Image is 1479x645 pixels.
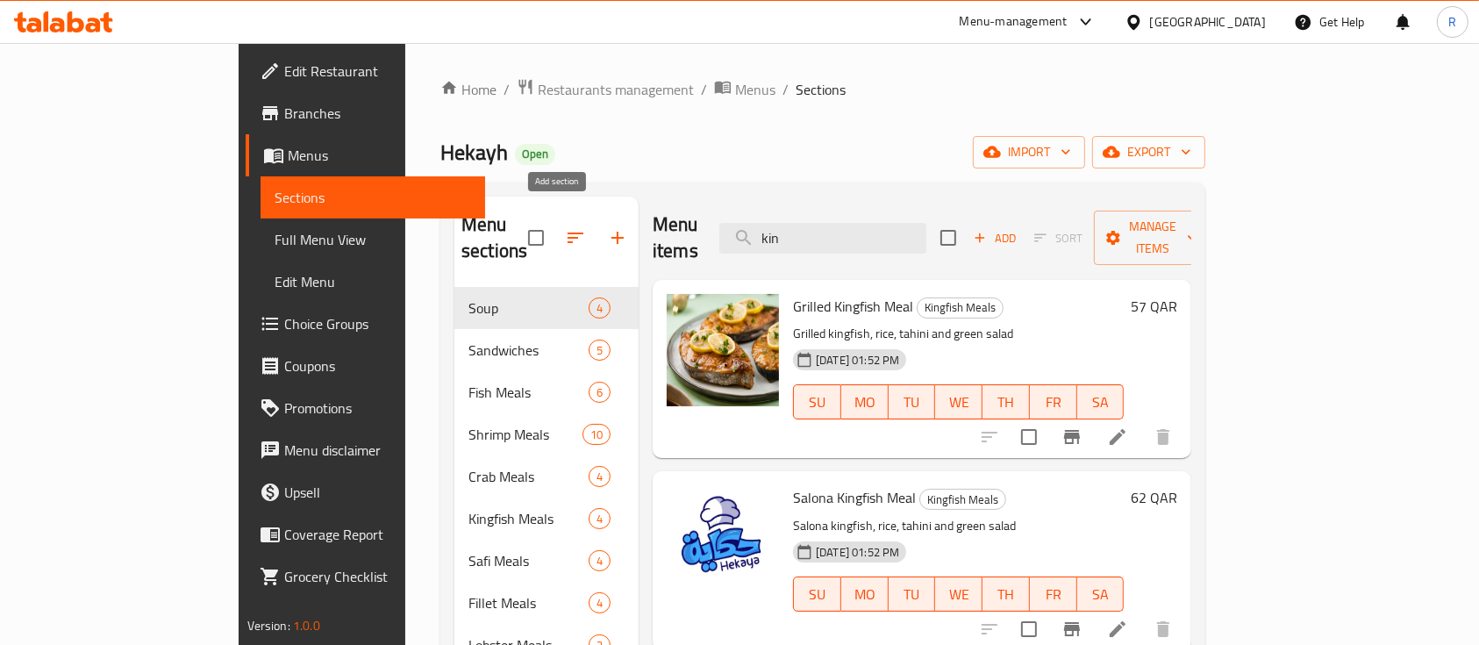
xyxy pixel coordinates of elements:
button: SA [1077,577,1125,612]
div: Safi Meals4 [454,540,639,582]
span: Open [515,147,555,161]
span: TH [990,582,1023,607]
button: Add [967,225,1023,252]
h2: Menu sections [461,211,528,264]
a: Choice Groups [246,303,486,345]
li: / [701,79,707,100]
div: Soup4 [454,287,639,329]
a: Menus [714,78,775,101]
span: 6 [589,384,610,401]
button: TH [982,384,1030,419]
button: Branch-specific-item [1051,416,1093,458]
span: Edit Restaurant [284,61,472,82]
span: SU [801,390,834,415]
span: TH [990,390,1023,415]
button: MO [841,577,889,612]
a: Promotions [246,387,486,429]
button: WE [935,577,982,612]
button: SU [793,384,841,419]
p: Salona kingfish, rice, tahini and green salad [793,515,1124,537]
span: 1.0.0 [293,614,320,637]
span: Kingfish Meals [918,297,1003,318]
button: TU [889,577,936,612]
span: Promotions [284,398,472,419]
span: 4 [589,595,610,612]
div: Sandwiches5 [454,329,639,371]
span: Sections [275,187,472,208]
a: Coupons [246,345,486,387]
li: / [782,79,789,100]
button: export [1092,136,1205,168]
span: WE [942,582,975,607]
span: Crab Meals [468,466,589,487]
span: MO [848,582,882,607]
div: Fish Meals6 [454,371,639,413]
a: Edit menu item [1107,619,1128,640]
div: items [589,550,611,571]
div: items [582,424,611,445]
span: SU [801,582,834,607]
span: Grilled Kingfish Meal [793,293,913,319]
a: Full Menu View [261,219,486,261]
div: items [589,592,611,613]
div: Safi Meals [468,550,589,571]
a: Edit menu item [1107,426,1128,448]
span: Select all sections [518,219,554,256]
span: Full Menu View [275,229,472,250]
span: WE [942,390,975,415]
p: Grilled kingfish, rice, tahini and green salad [793,323,1124,345]
div: [GEOGRAPHIC_DATA] [1150,12,1266,32]
span: Coverage Report [284,524,472,545]
li: / [504,79,510,100]
span: Salona Kingfish Meal [793,484,916,511]
span: export [1106,141,1191,163]
a: Restaurants management [517,78,694,101]
span: [DATE] 01:52 PM [809,544,906,561]
span: Soup [468,297,589,319]
img: Grilled Kingfish Meal [667,294,779,406]
span: Restaurants management [538,79,694,100]
a: Edit Menu [261,261,486,303]
span: Select section first [1023,225,1094,252]
div: Sandwiches [468,340,589,361]
div: Kingfish Meals4 [454,498,639,540]
span: Upsell [284,482,472,503]
a: Coverage Report [246,513,486,555]
span: Kingfish Meals [468,508,589,529]
button: WE [935,384,982,419]
span: SA [1084,390,1118,415]
a: Upsell [246,471,486,513]
span: Add [971,228,1018,248]
span: Select to update [1011,419,1047,455]
span: Sort sections [554,217,597,259]
button: TU [889,384,936,419]
span: Coupons [284,355,472,376]
img: Salona Kingfish Meal [667,485,779,598]
button: SU [793,577,841,612]
span: TU [896,390,929,415]
button: MO [841,384,889,419]
span: Fish Meals [468,382,589,403]
span: MO [848,390,882,415]
span: R [1448,12,1456,32]
button: SA [1077,384,1125,419]
span: Add item [967,225,1023,252]
span: 4 [589,300,610,317]
span: TU [896,582,929,607]
h6: 62 QAR [1131,485,1177,510]
div: Open [515,144,555,165]
span: FR [1037,582,1070,607]
button: FR [1030,384,1077,419]
span: 5 [589,342,610,359]
span: Shrimp Meals [468,424,582,445]
span: Menus [735,79,775,100]
span: Choice Groups [284,313,472,334]
span: Manage items [1108,216,1197,260]
span: Sections [796,79,846,100]
div: Shrimp Meals10 [454,413,639,455]
div: items [589,466,611,487]
a: Menu disclaimer [246,429,486,471]
span: [DATE] 01:52 PM [809,352,906,369]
